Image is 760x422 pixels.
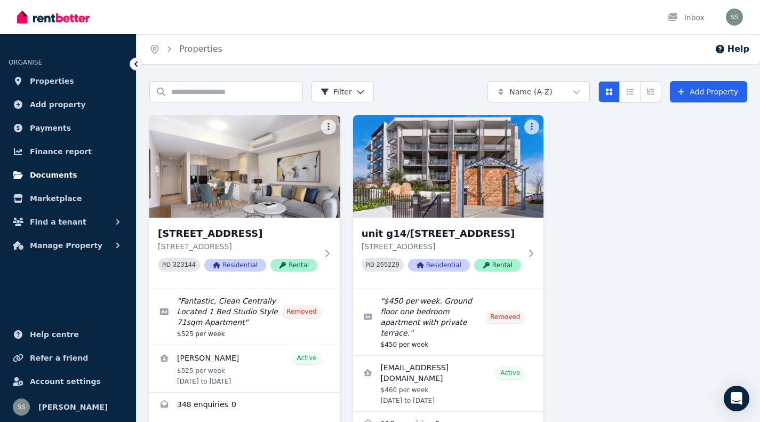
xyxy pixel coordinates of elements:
[726,9,743,26] img: Samantha Stone
[30,192,82,205] span: Marketplace
[366,262,374,268] small: PID
[362,241,521,252] p: [STREET_ADDRESS]
[640,81,661,102] button: Expanded list view
[162,262,171,268] small: PID
[30,352,88,364] span: Refer a friend
[30,239,102,252] span: Manage Property
[9,164,127,186] a: Documents
[38,401,108,413] span: [PERSON_NAME]
[9,59,42,66] span: ORGANISE
[9,141,127,162] a: Finance report
[474,259,521,272] span: Rental
[321,120,336,134] button: More options
[9,347,127,369] a: Refer a friend
[598,81,661,102] div: View options
[667,12,705,23] div: Inbox
[204,259,266,272] span: Residential
[9,324,127,345] a: Help centre
[9,188,127,209] a: Marketplace
[619,81,641,102] button: Compact list view
[408,259,470,272] span: Residential
[30,75,74,87] span: Properties
[715,43,749,55] button: Help
[353,115,544,289] a: unit g14/2 Wembley Court, Subiacounit g14/[STREET_ADDRESS][STREET_ADDRESS]PID 265229ResidentialRe...
[173,261,196,269] code: 323144
[158,226,317,241] h3: [STREET_ADDRESS]
[30,328,79,341] span: Help centre
[353,289,544,355] a: Edit listing: $450 per week. Ground floor one bedroom apartment with private terrace.
[158,241,317,252] p: [STREET_ADDRESS]
[353,356,544,411] a: View details for danikadownton@hotmail.com
[321,86,352,97] span: Filter
[30,98,86,111] span: Add property
[311,81,374,102] button: Filter
[9,70,127,92] a: Properties
[30,169,77,181] span: Documents
[670,81,747,102] a: Add Property
[9,117,127,139] a: Payments
[509,86,553,97] span: Name (A-Z)
[30,375,101,388] span: Account settings
[362,226,521,241] h3: unit g14/[STREET_ADDRESS]
[724,386,749,411] div: Open Intercom Messenger
[149,345,340,392] a: View details for Rebecca Kavanagh
[9,94,127,115] a: Add property
[9,235,127,256] button: Manage Property
[270,259,317,272] span: Rental
[30,216,86,228] span: Find a tenant
[598,81,620,102] button: Card view
[149,115,340,289] a: unit 43/1 Sheen Street, Subiaco[STREET_ADDRESS][STREET_ADDRESS]PID 323144ResidentialRental
[149,393,340,418] a: Enquiries for unit 43/1 Sheen Street, Subiaco
[487,81,590,102] button: Name (A-Z)
[9,211,127,233] button: Find a tenant
[30,145,92,158] span: Finance report
[9,371,127,392] a: Account settings
[377,261,399,269] code: 265229
[524,120,539,134] button: More options
[179,44,222,54] a: Properties
[30,122,71,134] span: Payments
[149,289,340,345] a: Edit listing: Fantastic, Clean Centrally Located 1 Bed Studio Style 71sqm Apartment
[149,115,340,218] img: unit 43/1 Sheen Street, Subiaco
[353,115,544,218] img: unit g14/2 Wembley Court, Subiaco
[17,9,90,25] img: RentBetter
[13,399,30,416] img: Samantha Stone
[137,34,235,64] nav: Breadcrumb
